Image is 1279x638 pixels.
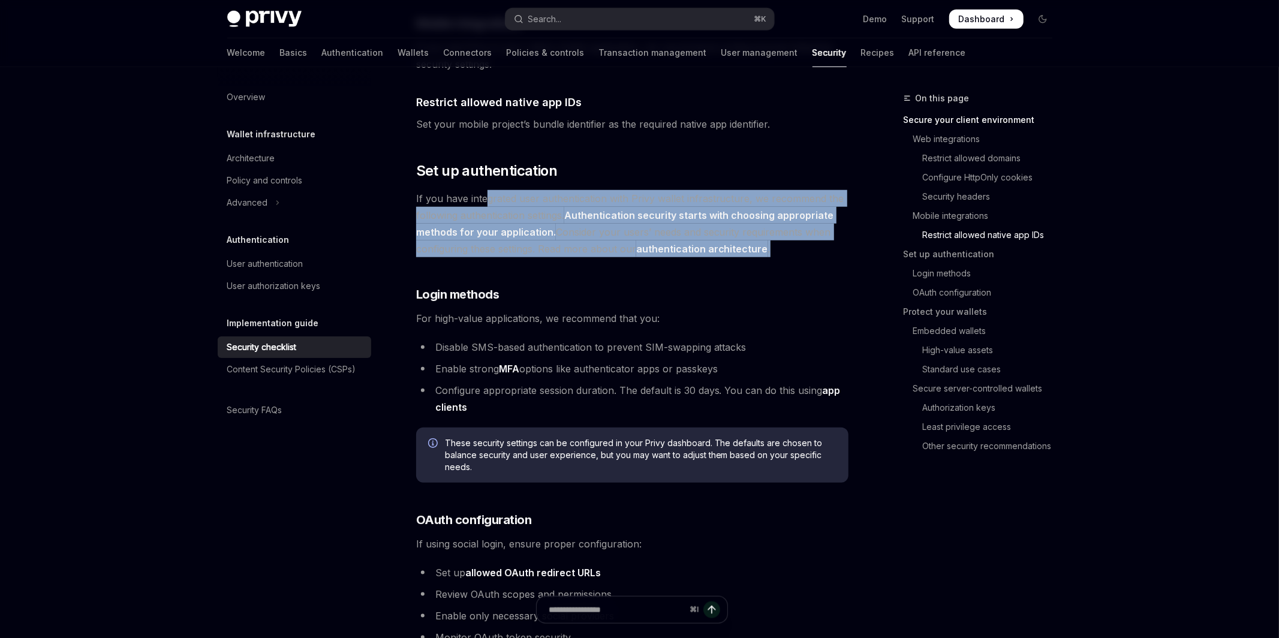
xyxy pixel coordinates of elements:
a: MFA [499,363,519,375]
span: If using social login, ensure proper configuration: [416,535,848,552]
div: Overview [227,90,266,104]
div: Search... [528,12,562,26]
input: Ask a question... [549,597,685,623]
div: Advanced [227,195,268,210]
a: Security FAQs [218,399,371,421]
a: Restrict allowed domains [904,149,1062,168]
a: Web integrations [904,130,1062,149]
a: Connectors [444,38,492,67]
a: API reference [909,38,966,67]
li: Set up [416,564,848,581]
a: Configure HttpOnly cookies [904,168,1062,187]
a: Secure your client environment [904,110,1062,130]
div: Security checklist [227,340,297,354]
a: Welcome [227,38,266,67]
a: Set up authentication [904,245,1062,264]
a: High-value assets [904,341,1062,360]
a: User authentication [218,253,371,275]
h5: Wallet infrastructure [227,127,316,142]
a: Support [902,13,935,25]
div: Policy and controls [227,173,303,188]
div: Architecture [227,151,275,165]
img: dark logo [227,11,302,28]
a: Authentication [322,38,384,67]
strong: Authentication security starts with choosing appropriate methods for your application. [416,209,834,238]
a: Restrict allowed native app IDs [904,225,1062,245]
a: Security headers [904,187,1062,206]
div: Security FAQs [227,403,282,417]
span: ⌘ K [754,14,767,24]
li: Enable strong options like authenticator apps or passkeys [416,360,848,377]
strong: Login methods [416,287,499,302]
a: Basics [280,38,308,67]
a: Transaction management [599,38,707,67]
span: On this page [916,91,970,106]
span: If you have integrated user authentication with Privy wallet infrastructure, we recommend the fol... [416,190,848,257]
svg: Info [428,438,440,450]
a: Secure server-controlled wallets [904,379,1062,398]
span: These security settings can be configured in your Privy dashboard. The defaults are chosen to bal... [445,437,836,473]
strong: OAuth configuration [416,513,532,527]
span: Dashboard [959,13,1005,25]
li: Configure appropriate session duration. The default is 30 days. You can do this using [416,382,848,416]
span: Set your mobile project’s bundle identifier as the required native app identifier. [416,116,848,133]
li: Review OAuth scopes and permissions [416,586,848,603]
a: Security [812,38,847,67]
a: Security checklist [218,336,371,358]
a: Standard use cases [904,360,1062,379]
a: Wallets [398,38,429,67]
a: Overview [218,86,371,108]
a: Policies & controls [507,38,585,67]
a: Architecture [218,148,371,169]
li: Disable SMS-based authentication to prevent SIM-swapping attacks [416,339,848,356]
div: Content Security Policies (CSPs) [227,362,356,377]
a: Mobile integrations [904,206,1062,225]
a: Demo [863,13,887,25]
a: Policy and controls [218,170,371,191]
a: authentication architecture [636,243,768,255]
a: Other security recommendations [904,437,1062,456]
button: Send message [703,601,720,618]
a: Authorization keys [904,398,1062,417]
span: For high-value applications, we recommend that you: [416,310,848,327]
h5: Authentication [227,233,290,247]
a: OAuth configuration [904,283,1062,302]
a: allowed OAuth redirect URLs [465,567,601,579]
a: Login methods [904,264,1062,283]
a: Least privilege access [904,417,1062,437]
h5: Implementation guide [227,316,319,330]
div: User authentication [227,257,303,271]
a: User authorization keys [218,275,371,297]
a: Dashboard [949,10,1024,29]
a: Embedded wallets [904,321,1062,341]
a: Protect your wallets [904,302,1062,321]
span: Set up authentication [416,161,557,180]
a: Recipes [861,38,895,67]
a: Content Security Policies (CSPs) [218,359,371,380]
span: Restrict allowed native app IDs [416,94,582,110]
button: Open search [505,8,774,30]
button: Toggle Advanced section [218,192,371,213]
div: User authorization keys [227,279,321,293]
a: User management [721,38,798,67]
button: Toggle dark mode [1033,10,1052,29]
